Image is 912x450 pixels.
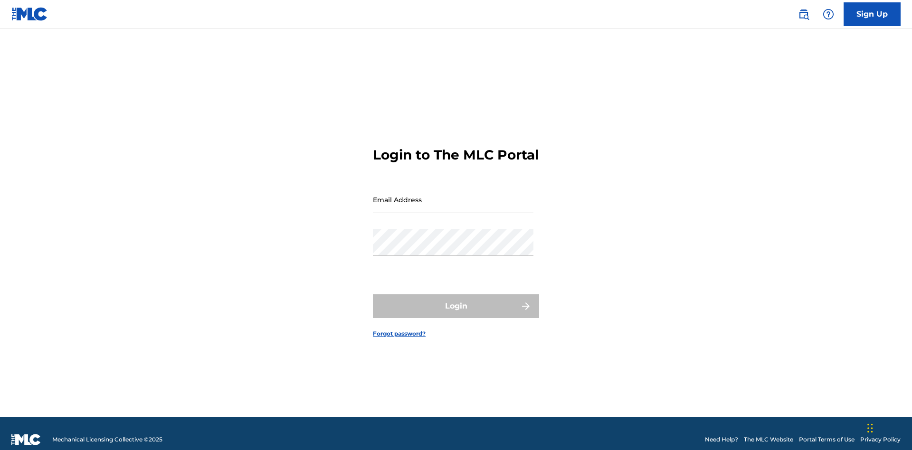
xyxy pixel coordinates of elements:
img: help [823,9,834,20]
a: Portal Terms of Use [799,435,855,444]
iframe: Chat Widget [864,404,912,450]
a: Sign Up [844,2,901,26]
div: Help [819,5,838,24]
div: Drag [867,414,873,442]
a: Need Help? [705,435,738,444]
h3: Login to The MLC Portal [373,147,539,163]
img: logo [11,434,41,445]
a: The MLC Website [744,435,793,444]
span: Mechanical Licensing Collective © 2025 [52,435,162,444]
a: Forgot password? [373,329,426,338]
a: Public Search [794,5,813,24]
img: search [798,9,809,20]
img: MLC Logo [11,7,48,21]
a: Privacy Policy [860,435,901,444]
